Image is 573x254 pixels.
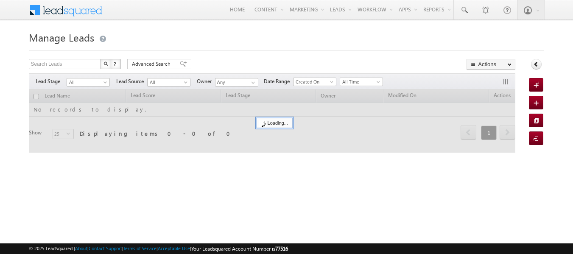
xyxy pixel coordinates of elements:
[340,78,383,86] a: All Time
[148,78,188,86] span: All
[132,60,173,68] span: Advanced Search
[158,246,190,251] a: Acceptable Use
[116,78,147,85] span: Lead Source
[36,78,67,85] span: Lead Stage
[467,59,515,70] button: Actions
[114,60,117,67] span: ?
[29,245,288,253] span: © 2025 LeadSquared | | | | |
[123,246,157,251] a: Terms of Service
[67,78,110,87] a: All
[275,246,288,252] span: 77516
[103,61,108,66] img: Search
[147,78,190,87] a: All
[293,78,334,86] span: Created On
[293,78,336,86] a: Created On
[247,78,257,87] a: Show All Items
[257,118,293,128] div: Loading...
[89,246,122,251] a: Contact Support
[67,78,107,86] span: All
[191,246,288,252] span: Your Leadsquared Account Number is
[111,59,121,69] button: ?
[264,78,293,85] span: Date Range
[29,31,94,44] span: Manage Leads
[215,78,258,87] input: Type to Search
[75,246,87,251] a: About
[340,78,380,86] span: All Time
[197,78,215,85] span: Owner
